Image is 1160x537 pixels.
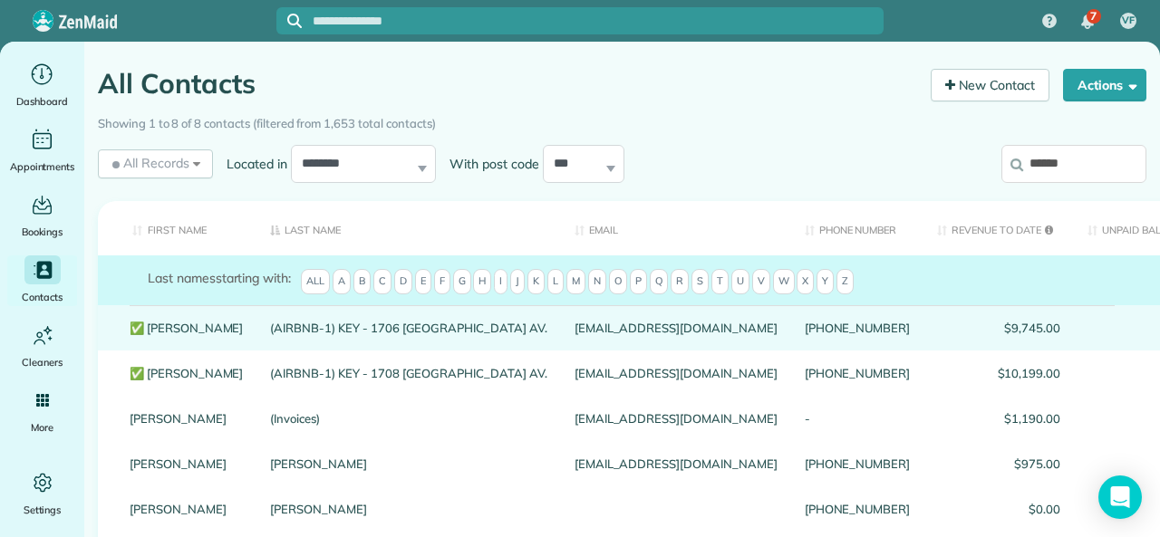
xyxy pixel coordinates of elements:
span: Last names [148,270,216,286]
div: - [791,396,923,441]
span: All [301,269,330,294]
a: [PERSON_NAME] [270,503,546,515]
label: Located in [213,155,291,173]
div: [EMAIL_ADDRESS][DOMAIN_NAME] [561,350,791,396]
span: H [473,269,491,294]
div: 7 unread notifications [1068,2,1107,42]
th: Email: activate to sort column ascending [561,201,791,256]
span: Y [817,269,834,294]
span: W [773,269,795,294]
span: B [353,269,371,294]
button: Actions [1063,69,1146,101]
div: [PHONE_NUMBER] [791,441,923,486]
span: C [373,269,391,294]
div: [PHONE_NUMBER] [791,350,923,396]
span: O [609,269,627,294]
label: starting with: [148,269,291,287]
span: $10,199.00 [937,367,1060,379]
a: Cleaners [7,321,77,371]
span: $1,190.00 [937,412,1060,425]
span: Contacts [22,288,63,306]
span: T [711,269,729,294]
a: (AIRBNB-1) KEY - 1708 [GEOGRAPHIC_DATA] AV. [270,367,546,379]
a: Dashboard [7,60,77,110]
span: K [527,269,545,294]
th: Last Name: activate to sort column descending [256,201,560,256]
span: Bookings [22,223,63,241]
a: Bookings [7,190,77,241]
button: Focus search [276,14,302,28]
a: (AIRBNB-1) KEY - 1706 [GEOGRAPHIC_DATA] AV. [270,321,546,334]
span: More [31,418,53,436]
span: N [588,269,606,294]
span: G [453,269,471,294]
th: First Name: activate to sort column ascending [98,201,256,256]
th: Revenue to Date: activate to sort column ascending [923,201,1074,256]
span: S [691,269,709,294]
a: Appointments [7,125,77,176]
span: X [797,269,814,294]
div: [EMAIL_ADDRESS][DOMAIN_NAME] [561,441,791,486]
span: $9,745.00 [937,321,1060,334]
span: V [752,269,770,294]
span: All Records [109,154,189,172]
span: A [333,269,351,294]
span: U [731,269,749,294]
a: Settings [7,468,77,519]
span: D [394,269,412,294]
div: [EMAIL_ADDRESS][DOMAIN_NAME] [561,396,791,441]
div: [PHONE_NUMBER] [791,305,923,350]
span: Dashboard [16,92,68,110]
span: Appointments [10,158,75,176]
span: L [547,269,564,294]
div: Open Intercom Messenger [1098,475,1142,519]
span: R [671,269,689,294]
a: ✅ [PERSON_NAME] [130,321,243,334]
span: F [434,269,450,294]
span: I [494,269,507,294]
a: New Contact [931,69,1050,101]
svg: Focus search [287,14,302,28]
span: VF [1122,14,1135,28]
th: Phone number: activate to sort column ascending [791,201,923,256]
a: ✅ [PERSON_NAME] [130,367,243,379]
div: [PHONE_NUMBER] [791,486,923,532]
span: P [630,269,647,294]
a: [PERSON_NAME] [270,457,546,470]
span: $975.00 [937,457,1060,470]
span: J [510,269,525,294]
span: M [566,269,585,294]
span: Settings [24,501,62,519]
h1: All Contacts [98,69,917,99]
label: With post code [436,155,543,173]
div: [EMAIL_ADDRESS][DOMAIN_NAME] [561,305,791,350]
span: Z [836,269,854,294]
a: Contacts [7,255,77,306]
span: Cleaners [22,353,63,371]
a: (Invoices) [270,412,546,425]
a: [PERSON_NAME] [130,457,243,470]
a: [PERSON_NAME] [130,503,243,515]
span: E [415,269,431,294]
span: Q [650,269,668,294]
a: [PERSON_NAME] [130,412,243,425]
span: $0.00 [937,503,1060,515]
div: Showing 1 to 8 of 8 contacts (filtered from 1,653 total contacts) [98,108,1146,133]
span: 7 [1090,9,1097,24]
